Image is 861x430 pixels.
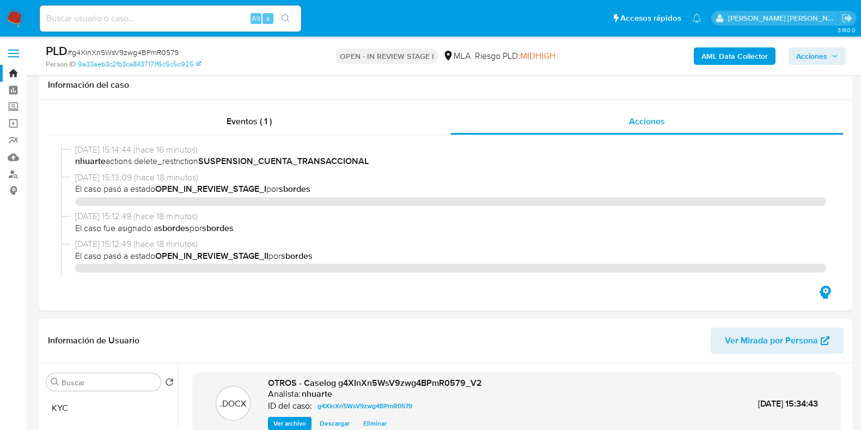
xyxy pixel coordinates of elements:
[68,47,179,58] span: # g4XInXn5WsV9zwg4BPmR0579
[711,328,844,354] button: Ver Mirada por Persona
[268,377,482,389] span: OTROS - Caselog g4XInXn5WsV9zwg4BPmR0579_V2
[268,401,312,411] p: ID del caso:
[725,328,818,354] span: Ver Mirada por Persona
[252,13,260,23] span: Alt
[40,11,301,26] input: Buscar usuario o caso...
[302,389,332,399] h6: nhuarte
[48,80,844,90] h1: Información del caso
[42,395,178,421] button: KYC
[841,13,853,24] a: Salir
[363,418,387,429] span: Eliminar
[443,50,471,62] div: MLA
[48,335,139,346] h1: Información de Usuario
[320,418,350,429] span: Descargar
[758,397,818,410] span: [DATE] 15:34:43
[475,50,555,62] span: Riesgo PLD:
[317,399,412,413] span: g4XInXn5WsV9zwg4BPmR0579
[520,50,555,62] span: MIDHIGH
[692,14,701,23] a: Notificaciones
[701,47,768,65] b: AML Data Collector
[728,13,838,23] p: noelia.huarte@mercadolibre.com
[314,417,355,430] button: Descargar
[62,378,156,387] input: Buscar
[789,47,846,65] button: Acciones
[165,378,174,390] button: Volver al orden por defecto
[620,13,681,24] span: Accesos rápidos
[629,115,665,128] span: Acciones
[266,13,270,23] span: s
[313,399,417,413] a: g4XInXn5WsV9zwg4BPmR0579
[46,42,68,59] b: PLD
[796,47,827,65] span: Acciones
[273,418,306,429] span: Ver archivo
[694,47,775,65] button: AML Data Collector
[220,398,246,410] p: .DOCX
[51,378,59,386] button: Buscar
[78,59,201,69] a: 9a33aeb3c2fb3ca8437171f6c5c5c925
[268,389,301,399] p: Analista:
[358,417,392,430] button: Eliminar
[268,417,312,430] button: Ver archivo
[46,59,76,69] b: Person ID
[227,115,272,128] span: Eventos ( 1 )
[274,11,297,26] button: search-icon
[335,49,438,64] p: OPEN - IN REVIEW STAGE I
